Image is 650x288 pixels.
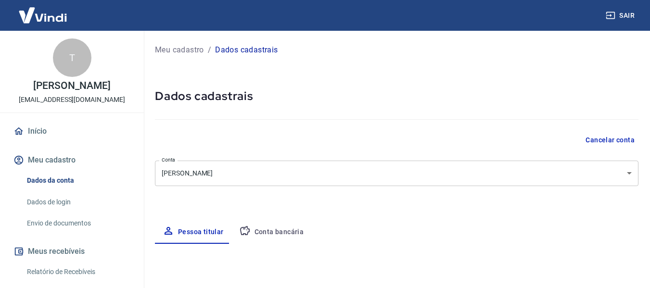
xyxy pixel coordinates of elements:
a: Relatório de Recebíveis [23,262,132,282]
h5: Dados cadastrais [155,88,638,104]
button: Meus recebíveis [12,241,132,262]
p: [EMAIL_ADDRESS][DOMAIN_NAME] [19,95,125,105]
p: Dados cadastrais [215,44,278,56]
a: Envio de documentos [23,213,132,233]
a: Dados da conta [23,171,132,190]
button: Sair [604,7,638,25]
button: Pessoa titular [155,221,231,244]
a: Meu cadastro [155,44,204,56]
label: Conta [162,156,175,163]
div: [PERSON_NAME] [155,161,638,186]
button: Cancelar conta [582,131,638,149]
a: Início [12,121,132,142]
button: Meu cadastro [12,150,132,171]
button: Conta bancária [231,221,312,244]
p: [PERSON_NAME] [33,81,110,91]
p: / [208,44,211,56]
a: Dados de login [23,192,132,212]
div: T [53,38,91,77]
img: Vindi [12,0,74,30]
